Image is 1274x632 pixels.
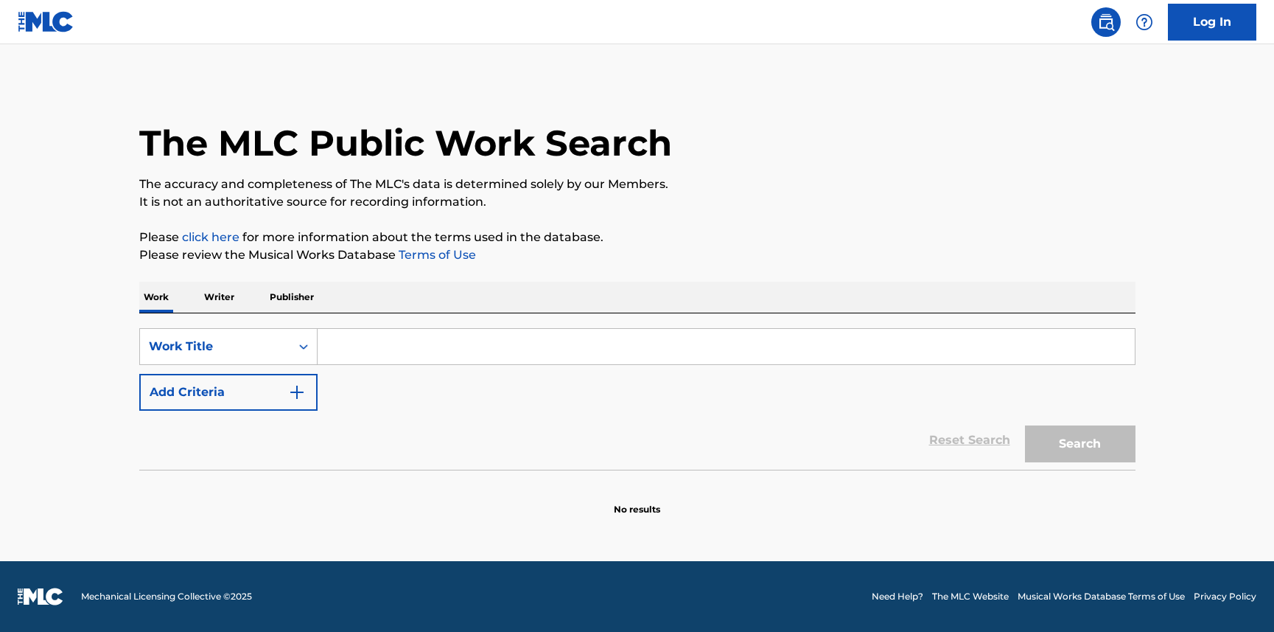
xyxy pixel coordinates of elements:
[139,246,1135,264] p: Please review the Musical Works Database
[396,248,476,262] a: Terms of Use
[1130,7,1159,37] div: Help
[139,374,318,411] button: Add Criteria
[149,338,281,355] div: Work Title
[182,230,239,244] a: click here
[139,121,672,165] h1: The MLC Public Work Search
[265,282,318,313] p: Publisher
[18,11,74,32] img: MLC Logo
[200,282,239,313] p: Writer
[1168,4,1256,41] a: Log In
[139,282,173,313] p: Work
[1018,590,1185,603] a: Musical Works Database Terms of Use
[288,383,306,401] img: 9d2ae6d4665cec9f34b9.svg
[872,590,923,603] a: Need Help?
[139,193,1135,211] p: It is not an authoritative source for recording information.
[1194,590,1256,603] a: Privacy Policy
[139,328,1135,470] form: Search Form
[1135,13,1153,31] img: help
[18,588,63,605] img: logo
[932,590,1009,603] a: The MLC Website
[81,590,252,603] span: Mechanical Licensing Collective © 2025
[614,485,660,516] p: No results
[139,229,1135,246] p: Please for more information about the terms used in the database.
[1091,7,1121,37] a: Public Search
[1097,13,1115,31] img: search
[139,176,1135,193] p: The accuracy and completeness of The MLC's data is determined solely by our Members.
